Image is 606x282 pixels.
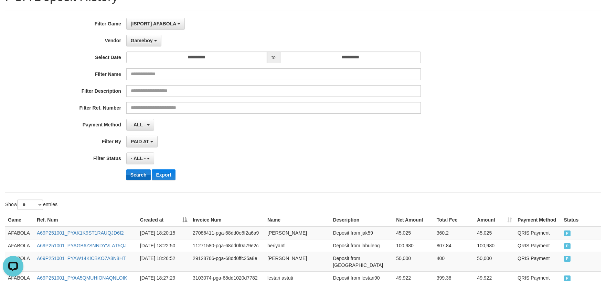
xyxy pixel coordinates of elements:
td: heriyanti [265,239,330,252]
td: Deposit from labuleng [330,239,393,252]
select: Showentries [17,200,43,210]
td: 100,980 [393,239,434,252]
th: Invoice Num [190,214,265,226]
span: PAID [564,256,571,262]
span: - ALL - [131,156,146,161]
th: Description [330,214,393,226]
th: Total Fee [434,214,475,226]
td: 11271580-pga-68dd0f0a79e2c [190,239,265,252]
td: 100,980 [474,239,515,252]
td: [DATE] 18:22:50 [137,239,190,252]
button: Search [126,169,151,180]
span: [ISPORT] AFABOLA [131,21,176,26]
td: 50,000 [393,252,434,271]
label: Show entries [5,200,57,210]
span: PAID [564,275,571,281]
td: AFABOLA [5,252,34,271]
button: - ALL - [126,153,154,164]
a: A69P251001_PYAA5QMUHIONAQNLOIK [37,275,127,281]
td: 50,000 [474,252,515,271]
td: AFABOLA [5,226,34,239]
td: AFABOLA [5,239,34,252]
th: Payment Method [515,214,561,226]
button: - ALL - [126,119,154,131]
button: Open LiveChat chat widget [3,3,23,23]
td: [DATE] 18:20:15 [137,226,190,239]
span: PAID AT [131,139,149,144]
td: QRIS Payment [515,252,561,271]
button: [ISPORT] AFABOLA [126,18,185,30]
a: A69P251001_PYAW14KICBKO7A8N8HT [37,256,126,261]
span: Gameboy [131,38,153,43]
span: PAID [564,243,571,249]
button: Export [152,169,175,180]
td: QRIS Payment [515,226,561,239]
th: Ref. Num [34,214,137,226]
th: Name [265,214,330,226]
td: Deposit from [GEOGRAPHIC_DATA] [330,252,393,271]
td: [PERSON_NAME] [265,226,330,239]
span: to [267,52,280,63]
a: A69P251001_PYAK1K9ST1RAUQJD6I2 [37,230,124,236]
td: 45,025 [474,226,515,239]
button: PAID AT [126,136,158,147]
button: Gameboy [126,35,161,46]
td: [PERSON_NAME] [265,252,330,271]
span: PAID [564,230,571,236]
td: Deposit from jak59 [330,226,393,239]
td: 45,025 [393,226,434,239]
th: Net Amount [393,214,434,226]
a: A69P251001_PYAGB6ZSNNDYVLAT5QJ [37,243,127,248]
td: [DATE] 18:26:52 [137,252,190,271]
td: 807.84 [434,239,475,252]
td: 27086411-pga-68dd0e6f2a6a9 [190,226,265,239]
th: Game [5,214,34,226]
th: Created at: activate to sort column descending [137,214,190,226]
th: Status [561,214,601,226]
td: 360.2 [434,226,475,239]
span: - ALL - [131,122,146,127]
td: QRIS Payment [515,239,561,252]
td: 400 [434,252,475,271]
th: Amount: activate to sort column ascending [474,214,515,226]
td: 29128766-pga-68dd0ffc25a8e [190,252,265,271]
